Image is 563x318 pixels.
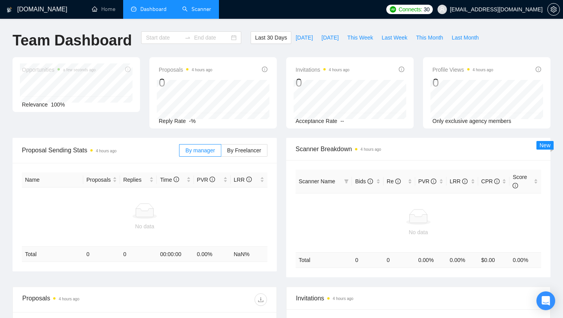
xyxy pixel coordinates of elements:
[246,177,252,182] span: info-circle
[22,247,83,262] td: Total
[22,145,179,155] span: Proposal Sending Stats
[291,31,317,44] button: [DATE]
[92,6,115,13] a: homeHome
[296,293,541,303] span: Invitations
[452,33,479,42] span: Last Month
[51,101,65,108] span: 100%
[123,175,148,184] span: Replies
[377,31,412,44] button: Last Week
[412,31,447,44] button: This Month
[255,33,287,42] span: Last 30 Days
[547,6,560,13] a: setting
[494,179,500,184] span: info-circle
[481,178,500,184] span: CPR
[185,147,215,154] span: By manager
[25,222,264,231] div: No data
[159,75,212,90] div: 0
[185,34,191,41] span: to
[352,252,384,267] td: 0
[540,142,550,148] span: New
[382,33,407,42] span: Last Week
[197,177,215,183] span: PVR
[59,297,79,301] time: 4 hours ago
[333,296,353,301] time: 4 hours ago
[439,7,445,12] span: user
[7,4,12,16] img: logo
[341,118,344,124] span: --
[120,247,157,262] td: 0
[185,34,191,41] span: swap-right
[317,31,343,44] button: [DATE]
[182,6,211,13] a: searchScanner
[13,31,132,50] h1: Team Dashboard
[446,252,478,267] td: 0.00 %
[194,33,230,42] input: End date
[262,67,267,72] span: info-circle
[387,178,401,184] span: Re
[547,3,560,16] button: setting
[432,75,493,90] div: 0
[296,252,352,267] td: Total
[424,5,430,14] span: 30
[251,31,291,44] button: Last 30 Days
[140,6,167,13] span: Dashboard
[96,149,117,153] time: 4 hours ago
[157,247,194,262] td: 00:00:00
[329,68,350,72] time: 4 hours ago
[416,33,443,42] span: This Month
[342,175,350,187] span: filter
[299,178,335,184] span: Scanner Name
[146,33,181,42] input: Start date
[344,179,349,184] span: filter
[513,183,518,188] span: info-circle
[174,177,179,182] span: info-circle
[296,33,313,42] span: [DATE]
[299,228,538,237] div: No data
[194,247,231,262] td: 0.00 %
[86,175,111,184] span: Proposals
[347,33,373,42] span: This Week
[192,68,212,72] time: 4 hours ago
[473,68,493,72] time: 4 hours ago
[398,5,422,14] span: Connects:
[395,179,401,184] span: info-circle
[355,178,373,184] span: Bids
[227,147,261,154] span: By Freelancer
[360,147,381,152] time: 4 hours ago
[22,293,145,306] div: Proposals
[368,179,373,184] span: info-circle
[462,179,468,184] span: info-circle
[255,293,267,306] button: download
[343,31,377,44] button: This Week
[513,174,527,189] span: Score
[22,101,48,108] span: Relevance
[159,118,186,124] span: Reply Rate
[432,65,493,74] span: Profile Views
[478,252,510,267] td: $ 0.00
[255,296,267,303] span: download
[120,172,157,188] th: Replies
[390,6,396,13] img: upwork-logo.png
[131,6,136,12] span: dashboard
[321,33,339,42] span: [DATE]
[234,177,252,183] span: LRR
[536,67,541,72] span: info-circle
[296,65,350,74] span: Invitations
[536,291,555,310] div: Open Intercom Messenger
[210,177,215,182] span: info-circle
[296,75,350,90] div: 0
[83,172,120,188] th: Proposals
[432,118,511,124] span: Only exclusive agency members
[447,31,483,44] button: Last Month
[450,178,468,184] span: LRR
[431,179,436,184] span: info-circle
[399,67,404,72] span: info-circle
[231,247,267,262] td: NaN %
[160,177,179,183] span: Time
[189,118,195,124] span: -%
[159,65,212,74] span: Proposals
[509,252,541,267] td: 0.00 %
[22,172,83,188] th: Name
[296,118,337,124] span: Acceptance Rate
